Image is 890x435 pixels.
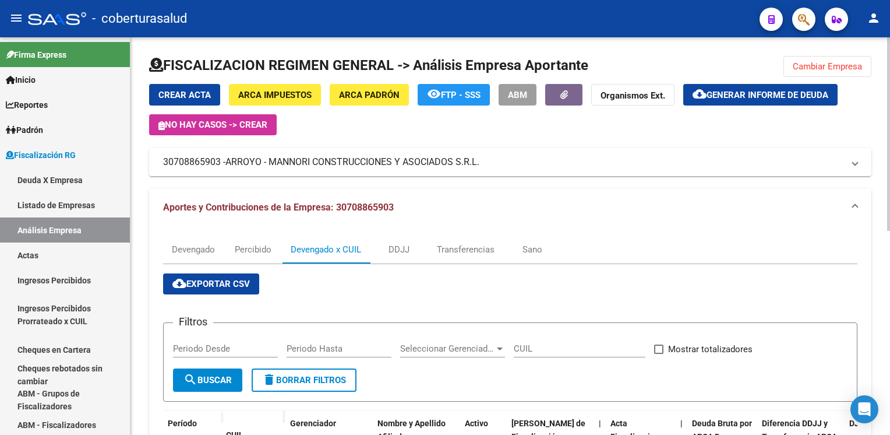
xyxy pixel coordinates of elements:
span: Padrón [6,124,43,136]
span: Gerenciador [290,419,336,428]
span: Exportar CSV [172,279,250,289]
div: DDJJ [389,243,409,256]
span: - coberturasalud [92,6,187,31]
span: | [599,419,601,428]
button: Borrar Filtros [252,369,356,392]
span: Cambiar Empresa [793,61,862,72]
span: ARCA Padrón [339,90,400,100]
span: Inicio [6,73,36,86]
div: Transferencias [437,243,495,256]
button: Cambiar Empresa [783,56,871,77]
mat-icon: cloud_download [172,276,186,290]
button: No hay casos -> Crear [149,114,277,135]
span: Período [168,419,197,428]
button: ARCA Impuestos [229,84,321,106]
mat-expansion-panel-header: 30708865903 -ARROYO - MANNORI CONSTRUCCIONES Y ASOCIADOS S.R.L. [149,148,871,176]
div: Devengado [172,243,215,256]
h1: FISCALIZACION REGIMEN GENERAL -> Análisis Empresa Aportante [149,56,588,75]
div: Sano [522,243,542,256]
mat-icon: cloud_download [693,87,707,101]
button: Generar informe de deuda [683,84,838,106]
button: Buscar [173,369,242,392]
h3: Filtros [173,314,213,330]
span: Seleccionar Gerenciador [400,343,495,354]
span: ARROYO - MANNORI CONSTRUCCIONES Y ASOCIADOS S.R.L. [225,156,479,169]
mat-icon: delete [262,373,276,387]
span: Reportes [6,99,48,111]
span: Buscar [183,375,232,385]
button: Organismos Ext. [591,84,674,106]
span: Fiscalización RG [6,149,76,162]
mat-icon: search [183,373,197,387]
button: FTP - SSS [418,84,490,106]
span: Borrar Filtros [262,375,346,385]
span: Mostrar totalizadores [668,342,753,356]
button: Exportar CSV [163,273,259,294]
span: Aportes y Contribuciones de la Empresa: 30708865903 [163,202,394,213]
button: ARCA Padrón [330,84,409,106]
div: Open Intercom Messenger [850,395,878,423]
button: Crear Acta [149,84,220,106]
mat-icon: person [867,11,881,25]
div: Percibido [235,243,271,256]
mat-icon: remove_red_eye [427,87,441,101]
span: Activo [465,419,488,428]
div: Devengado x CUIL [291,243,361,256]
strong: Organismos Ext. [601,90,665,101]
span: Generar informe de deuda [707,90,828,100]
span: | [680,419,683,428]
button: ABM [499,84,536,106]
span: ABM [508,90,527,100]
span: Crear Acta [158,90,211,100]
span: No hay casos -> Crear [158,120,267,130]
mat-panel-title: 30708865903 - [163,156,843,169]
mat-icon: menu [9,11,23,25]
span: Firma Express [6,48,66,61]
span: FTP - SSS [441,90,481,100]
span: DJ Total [849,419,880,428]
mat-expansion-panel-header: Aportes y Contribuciones de la Empresa: 30708865903 [149,189,871,226]
span: ARCA Impuestos [238,90,312,100]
